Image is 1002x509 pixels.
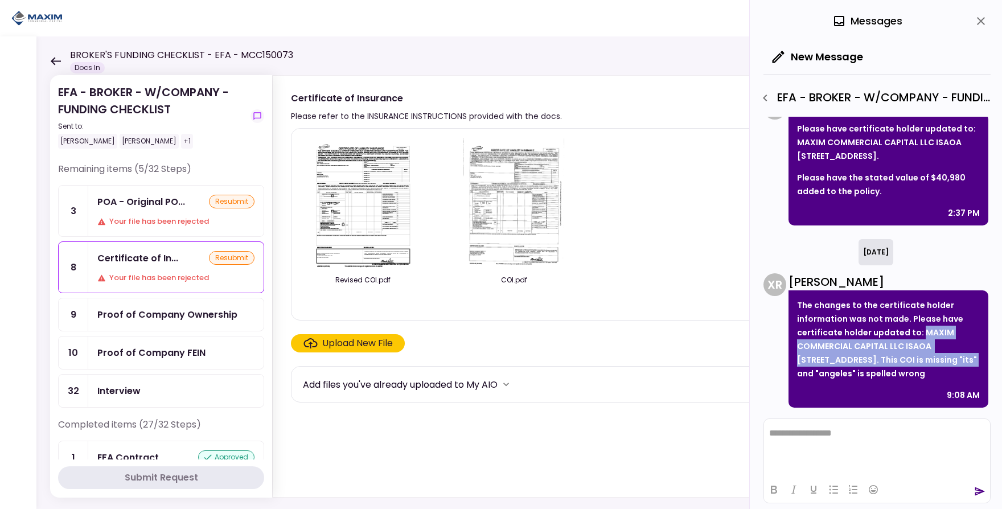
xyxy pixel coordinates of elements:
h1: BROKER'S FUNDING CHECKLIST - EFA - MCC150073 [70,48,293,62]
a: 1EFA Contractapproved [58,441,264,474]
div: Certificate of Insurance [291,91,562,105]
p: Please have the stated value of $40,980 added to the policy. [797,171,980,198]
p: The changes to the certificate holder information was not made. Please have certificate holder up... [797,298,980,380]
div: Proof of Company Ownership [97,307,237,322]
button: more [498,376,515,393]
div: 1 [59,441,88,474]
div: Certificate of InsurancePlease refer to the INSURANCE INSTRUCTIONS provided with the docs.resubmi... [272,75,979,498]
div: 10 [59,336,88,369]
div: resubmit [209,251,254,265]
img: Partner icon [11,10,63,27]
a: 9Proof of Company Ownership [58,298,264,331]
div: resubmit [209,195,254,208]
div: Completed items (27/32 Steps) [58,418,264,441]
div: 9 [59,298,88,331]
div: EFA - BROKER - W/COMPANY - FUNDING CHECKLIST [58,84,246,149]
div: EFA - BROKER - W/COMPANY - FUNDING CHECKLIST - Certificate of Insurance [755,88,991,108]
p: Please have certificate holder updated to: MAXIM COMMERCIAL CAPITAL LLC ISAOA [STREET_ADDRESS]. [797,122,980,163]
a: 3POA - Original POA (not CA or GA) (Received in house)resubmitYour file has been rejected [58,185,264,237]
a: 32Interview [58,374,264,408]
button: Numbered list [844,482,863,498]
div: 2:37 PM [948,206,980,220]
button: Bold [764,482,783,498]
div: POA - Original POA (not CA or GA) (Received in house) [97,195,185,209]
button: send [974,486,985,497]
a: 8Certificate of InsuranceresubmitYour file has been rejected [58,241,264,293]
div: Please refer to the INSURANCE INSTRUCTIONS provided with the docs. [291,109,562,123]
button: Emojis [864,482,883,498]
div: 8 [59,242,88,293]
div: Sent to: [58,121,246,132]
div: [DATE] [859,239,893,265]
div: Remaining items (5/32 Steps) [58,162,264,185]
div: [PERSON_NAME] [789,273,988,290]
button: Italic [784,482,803,498]
div: Submit Request [125,471,198,485]
button: Bullet list [824,482,843,498]
iframe: Rich Text Area [764,419,990,476]
div: 3 [59,186,88,236]
div: COI.pdf [454,275,574,285]
button: close [971,11,991,31]
div: Interview [97,384,141,398]
div: 32 [59,375,88,407]
div: EFA Contract [97,450,159,465]
button: Submit Request [58,466,264,489]
button: Underline [804,482,823,498]
div: Revised COI.pdf [303,275,422,285]
div: Messages [832,13,902,30]
div: [PERSON_NAME] [120,134,179,149]
div: X R [763,273,786,296]
div: approved [198,450,254,464]
div: Certificate of Insurance [97,251,178,265]
div: Docs In [70,62,105,73]
div: Add files you've already uploaded to My AIO [303,377,498,392]
div: Proof of Company FEIN [97,346,206,360]
a: 10Proof of Company FEIN [58,336,264,370]
div: Your file has been rejected [97,216,254,227]
span: Click here to upload the required document [291,334,405,352]
div: Your file has been rejected [97,272,254,284]
button: New Message [763,42,872,72]
div: +1 [181,134,193,149]
div: 9:08 AM [947,388,980,402]
div: [PERSON_NAME] [58,134,117,149]
button: show-messages [250,109,264,123]
div: Upload New File [322,336,393,350]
